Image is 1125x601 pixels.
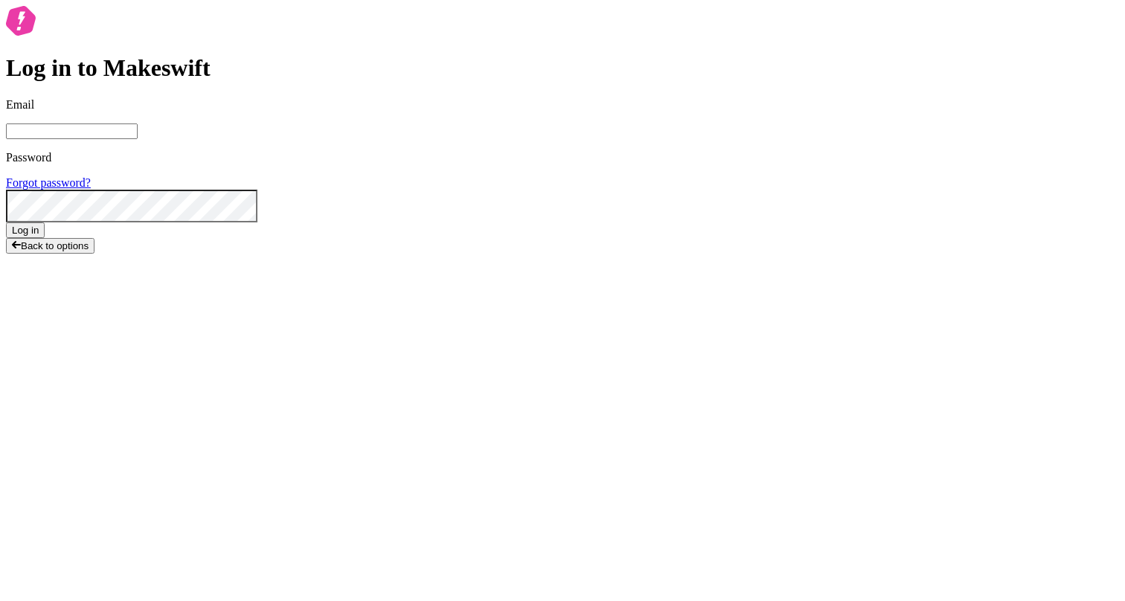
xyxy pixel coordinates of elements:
[21,240,89,251] span: Back to options
[12,225,39,236] span: Log in
[6,151,1119,164] p: Password
[6,54,1119,82] h1: Log in to Makeswift
[6,123,138,139] input: Email
[6,238,94,254] button: Back to options
[6,98,1119,112] p: Email
[6,176,91,189] a: Forgot password?
[6,222,45,238] button: Log in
